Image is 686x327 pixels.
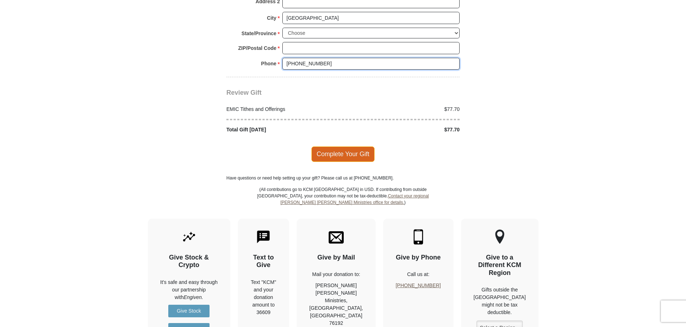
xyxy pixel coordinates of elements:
[474,286,526,316] p: Gifts outside the [GEOGRAPHIC_DATA] might not be tax deductible.
[160,254,218,269] h4: Give Stock & Crypto
[280,193,429,205] a: Contact your regional [PERSON_NAME] [PERSON_NAME] Ministries office for details.
[396,282,441,288] a: [PHONE_NUMBER]
[223,126,343,134] div: Total Gift [DATE]
[474,254,526,277] h4: Give to a Different KCM Region
[411,229,426,244] img: mobile.svg
[184,294,203,300] i: Engiven.
[226,89,262,96] span: Review Gift
[250,279,277,316] div: Text "KCM" and your donation amount to 36609
[309,271,363,278] p: Mail your donation to:
[311,146,375,162] span: Complete Your Gift
[396,271,441,278] p: Call us at:
[396,254,441,262] h4: Give by Phone
[250,254,277,269] h4: Text to Give
[257,186,429,219] p: (All contributions go to KCM [GEOGRAPHIC_DATA] in USD. If contributing from outside [GEOGRAPHIC_D...
[343,126,464,134] div: $77.70
[309,254,363,262] h4: Give by Mail
[309,282,363,327] p: [PERSON_NAME] [PERSON_NAME] Ministries, [GEOGRAPHIC_DATA], [GEOGRAPHIC_DATA] 76192
[226,175,460,181] p: Have questions or need help setting up your gift? Please call us at [PHONE_NUMBER].
[182,229,197,244] img: give-by-stock.svg
[256,229,271,244] img: text-to-give.svg
[267,13,276,23] strong: City
[223,106,343,113] div: EMIC Tithes and Offerings
[329,229,344,244] img: envelope.svg
[261,59,277,69] strong: Phone
[168,305,210,317] a: Give Stock
[343,106,464,113] div: $77.70
[241,28,276,38] strong: State/Province
[238,43,277,53] strong: ZIP/Postal Code
[495,229,505,244] img: other-region
[160,279,218,301] p: It's safe and easy through our partnership with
